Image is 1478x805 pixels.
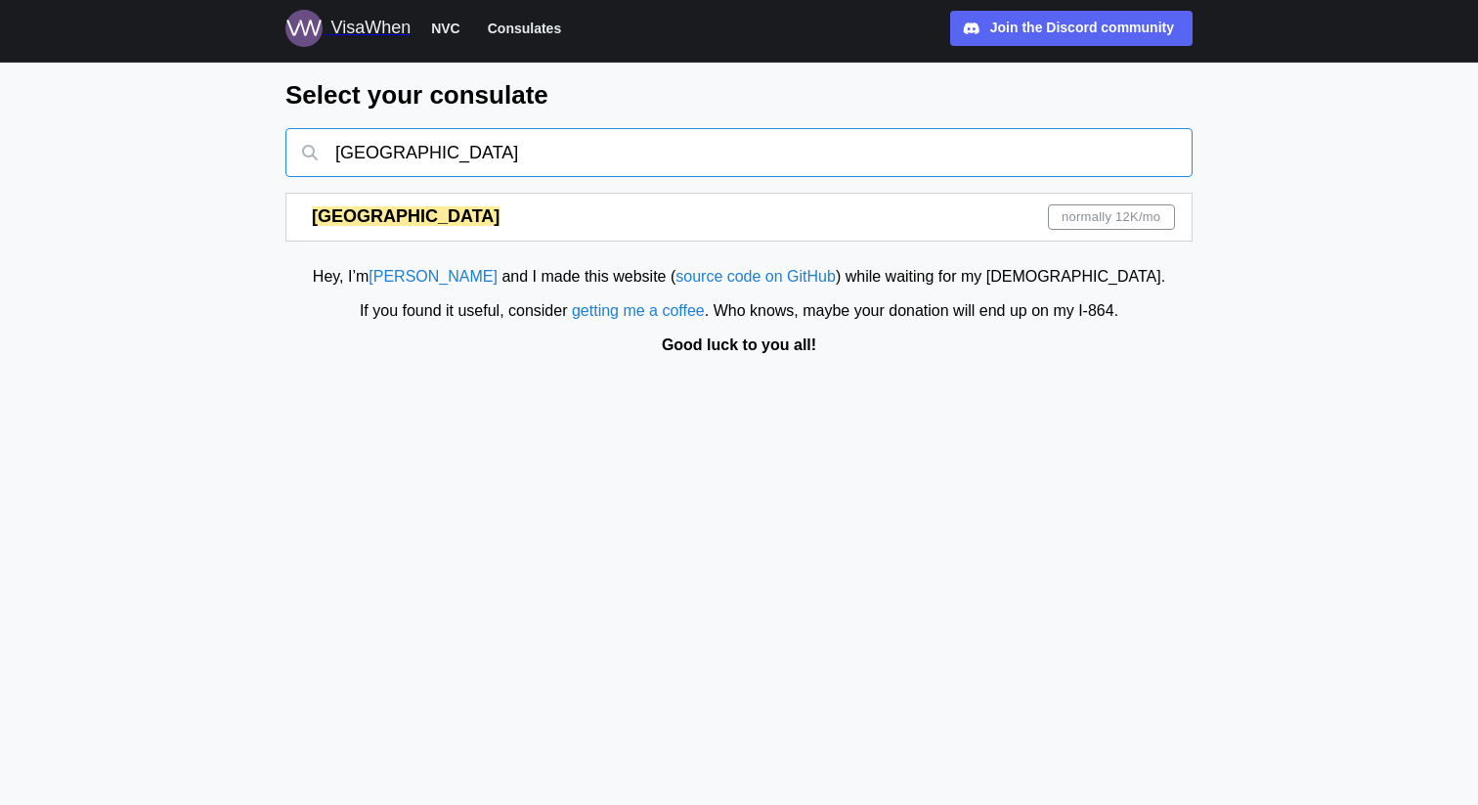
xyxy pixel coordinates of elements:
[431,17,460,40] span: NVC
[950,11,1193,46] a: Join the Discord community
[1062,205,1160,229] span: normally 12K /mo
[10,334,1468,358] div: Good luck to you all!
[572,302,705,319] a: getting me a coffee
[488,17,561,40] span: Consulates
[10,265,1468,290] div: Hey, I’m and I made this website ( ) while waiting for my [DEMOGRAPHIC_DATA].
[422,16,469,41] button: NVC
[675,268,836,285] a: source code on GitHub
[10,299,1468,324] div: If you found it useful, consider . Who knows, maybe your donation will end up on my I‑864.
[285,78,1193,112] h2: Select your consulate
[285,10,411,47] a: Logo for VisaWhen VisaWhen
[285,193,1193,242] a: [GEOGRAPHIC_DATA]normally 12K/mo
[285,128,1193,177] input: Atlantis
[990,18,1174,39] div: Join the Discord community
[312,206,500,226] mark: [GEOGRAPHIC_DATA]
[330,15,411,42] div: VisaWhen
[369,268,498,285] a: [PERSON_NAME]
[479,16,570,41] button: Consulates
[285,10,323,47] img: Logo for VisaWhen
